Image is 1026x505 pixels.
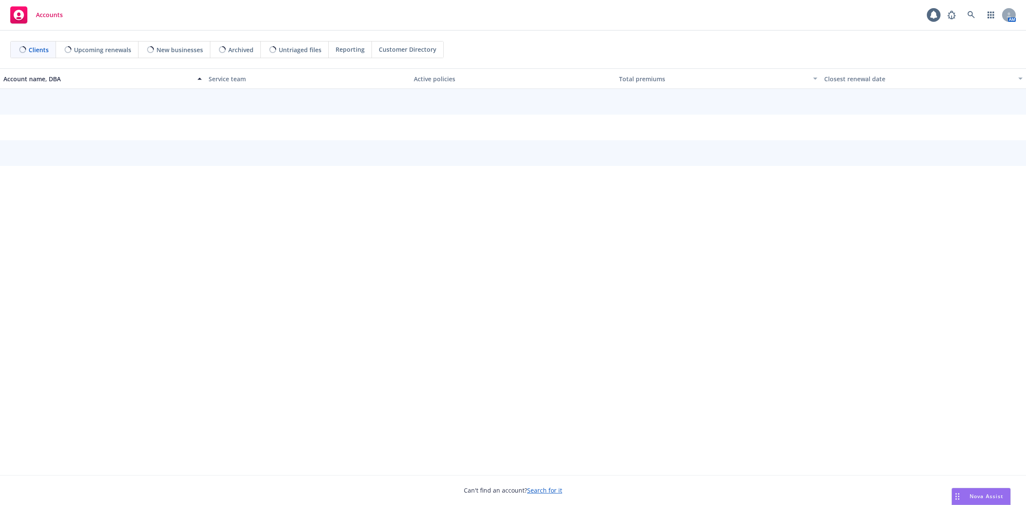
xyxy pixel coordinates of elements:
button: Nova Assist [952,488,1011,505]
span: Clients [29,45,49,54]
a: Switch app [982,6,999,24]
span: Archived [228,45,254,54]
a: Search for it [527,486,562,494]
button: Total premiums [616,68,821,89]
span: Accounts [36,12,63,18]
a: Search [963,6,980,24]
button: Service team [205,68,410,89]
span: Nova Assist [970,493,1003,500]
span: Reporting [336,45,365,54]
span: Can't find an account? [464,486,562,495]
span: New businesses [156,45,203,54]
div: Active policies [414,74,612,83]
a: Accounts [7,3,66,27]
div: Closest renewal date [824,74,1013,83]
div: Account name, DBA [3,74,192,83]
span: Untriaged files [279,45,321,54]
span: Upcoming renewals [74,45,131,54]
button: Closest renewal date [821,68,1026,89]
span: Customer Directory [379,45,436,54]
div: Service team [209,74,407,83]
a: Report a Bug [943,6,960,24]
div: Drag to move [952,488,963,505]
button: Active policies [410,68,616,89]
div: Total premiums [619,74,808,83]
